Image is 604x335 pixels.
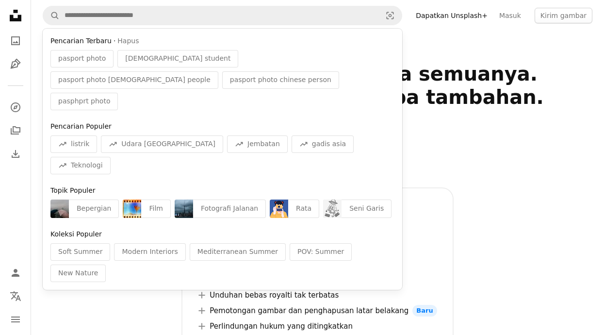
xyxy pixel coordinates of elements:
img: premium_vector-1749740990668-cd06e98471ca [270,200,288,218]
li: Unduhan bebas royalti tak terbatas [198,289,437,301]
span: pasport photo [58,54,106,64]
span: Teknologi [71,161,103,170]
div: Rata [288,200,319,218]
div: POV: Summer [290,243,352,261]
button: Bahasa [6,286,25,306]
button: Pencarian visual [378,6,402,25]
span: pasport photo [DEMOGRAPHIC_DATA] people [58,75,211,85]
span: listrik [71,139,89,149]
a: Jelajahi [6,98,25,117]
a: Dapatkan Unsplash+ [410,8,493,23]
a: Foto [6,31,25,50]
div: Bepergian [69,200,119,218]
div: Fotografi Jalanan [193,200,266,218]
div: Soft Summer [50,243,110,261]
button: Kirim gambar [535,8,592,23]
button: Pencarian di Unsplash [43,6,60,25]
a: Ilustrasi [6,54,25,74]
span: gadis asia [312,139,346,149]
button: Menu [6,310,25,329]
img: premium_photo-1698585173008-5dbb55374918 [123,200,141,218]
a: Riwayat Pengunduhan [6,144,25,164]
div: · [50,36,394,46]
img: premium_photo-1756177506526-26fb2a726f4a [50,200,69,218]
span: Topik Populer [50,186,96,194]
span: pasport photo chinese person [230,75,331,85]
span: Udara [GEOGRAPHIC_DATA] [121,139,215,149]
span: Koleksi Populer [50,230,102,238]
a: Masuk/Daftar [6,263,25,283]
span: Pencarian Terbaru [50,36,112,46]
span: Pencarian Populer [50,122,112,130]
div: Seni Garis [342,200,392,218]
span: [DEMOGRAPHIC_DATA] student [125,54,230,64]
div: Mediterranean Summer [190,243,286,261]
button: Hapus [117,36,139,46]
img: photo-1756135154174-add625f8721a [175,200,193,218]
span: pasphprt photo [58,97,110,106]
div: Film [141,200,170,218]
a: Beranda — Unsplash [6,6,25,27]
a: Masuk [493,8,527,23]
div: New Nature [50,265,106,282]
span: Jembatan [247,139,280,149]
form: Temuka visual di seluruh situs [43,6,402,25]
img: premium_vector-1752709911696-27a744dc32d9 [323,200,342,218]
a: Koleksi [6,121,25,140]
li: Perlindungan hukum yang ditingkatkan [198,320,437,332]
span: Baru [412,305,437,317]
li: Pemotongan gambar dan penghapusan latar belakang [198,305,437,317]
div: Modern Interiors [114,243,185,261]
